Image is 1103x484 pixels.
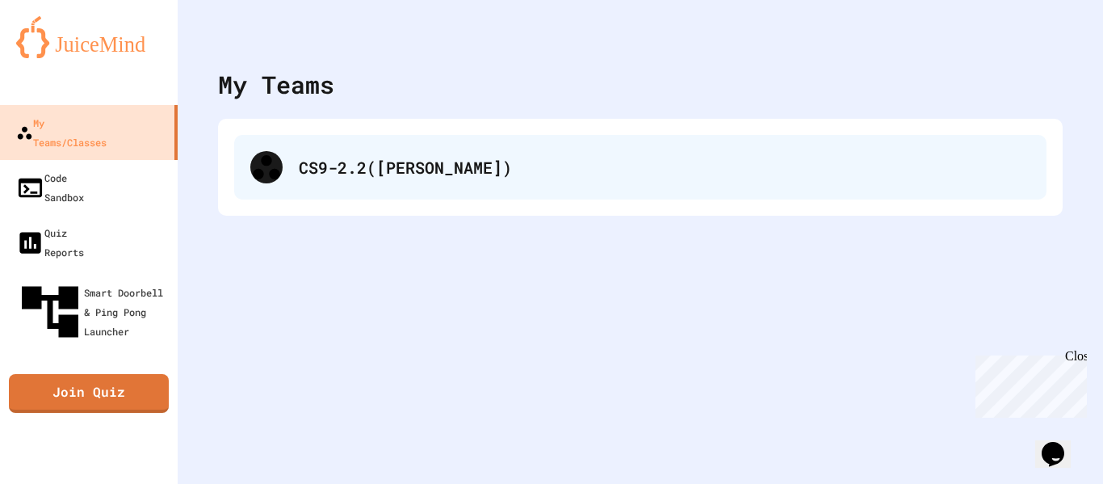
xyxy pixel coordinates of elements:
[218,66,334,103] div: My Teams
[969,349,1087,418] iframe: chat widget
[16,223,84,262] div: Quiz Reports
[1035,419,1087,468] iframe: chat widget
[16,16,161,58] img: logo-orange.svg
[299,155,1030,179] div: CS9-2.2([PERSON_NAME])
[234,135,1046,200] div: CS9-2.2([PERSON_NAME])
[9,374,169,413] a: Join Quiz
[16,113,107,152] div: My Teams/Classes
[16,168,84,207] div: Code Sandbox
[6,6,111,103] div: Chat with us now!Close
[16,278,171,346] div: Smart Doorbell & Ping Pong Launcher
